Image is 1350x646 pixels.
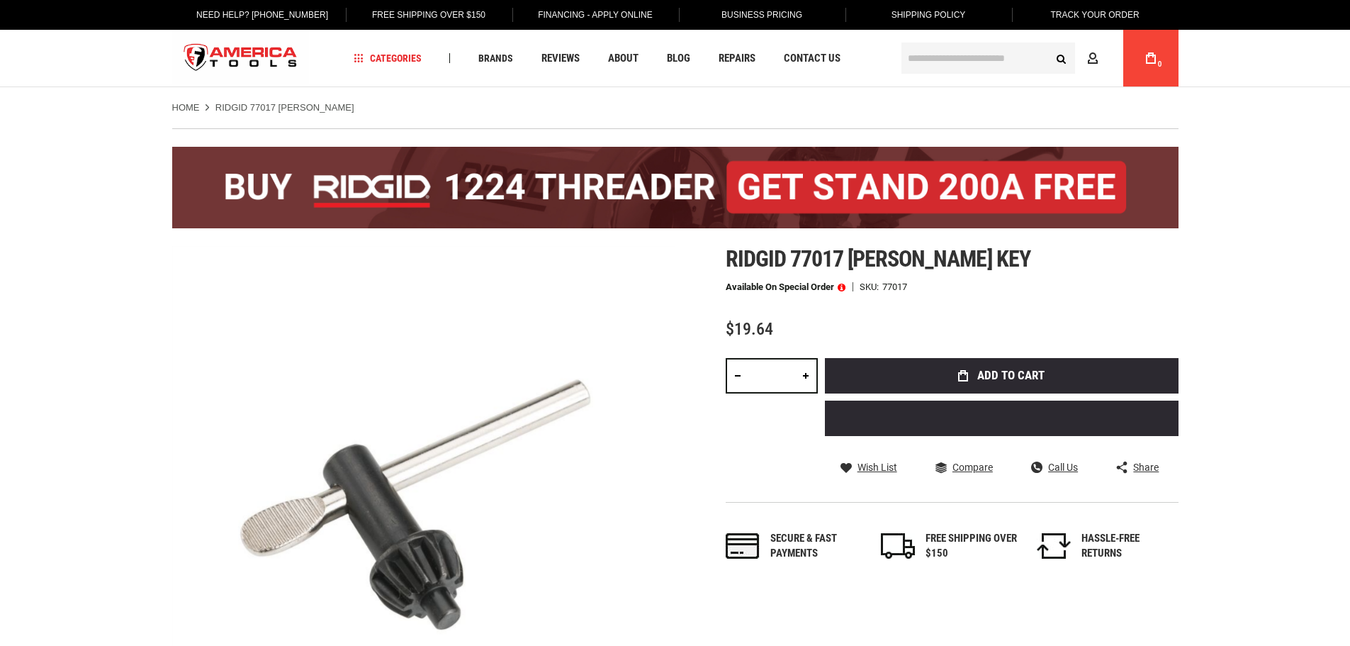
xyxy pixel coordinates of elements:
img: shipping [881,533,915,559]
p: Available on Special Order [726,282,845,292]
img: BOGO: Buy the RIDGID® 1224 Threader (26092), get the 92467 200A Stand FREE! [172,147,1179,228]
span: Add to Cart [977,369,1045,382]
a: Contact Us [777,49,847,68]
span: Categories [354,53,422,63]
a: Repairs [712,49,762,68]
span: Blog [667,53,690,64]
strong: RIDGID 77017 [PERSON_NAME] [215,102,354,113]
a: Reviews [535,49,586,68]
span: Contact Us [784,53,840,64]
a: Brands [472,49,519,68]
div: HASSLE-FREE RETURNS [1081,531,1174,562]
span: Ridgid 77017 [PERSON_NAME] key [726,245,1030,272]
a: Call Us [1031,461,1078,474]
button: Search [1048,45,1075,72]
a: Home [172,101,200,114]
div: Secure & fast payments [770,531,862,562]
span: Call Us [1048,462,1078,472]
img: America Tools [172,32,310,85]
a: store logo [172,32,310,85]
img: payments [726,533,760,559]
span: $19.64 [726,319,773,339]
a: Blog [660,49,697,68]
a: About [602,49,645,68]
span: Shipping Policy [891,10,966,20]
a: Compare [935,461,993,474]
span: About [608,53,639,64]
a: Wish List [840,461,897,474]
div: 77017 [882,282,907,291]
a: 0 [1137,30,1164,87]
button: Add to Cart [825,358,1179,394]
span: Share [1133,462,1159,472]
span: Wish List [857,462,897,472]
strong: SKU [860,282,882,291]
span: Repairs [719,53,755,64]
div: FREE SHIPPING OVER $150 [926,531,1018,562]
span: Brands [478,53,513,63]
span: Compare [952,462,993,472]
a: Categories [347,49,428,68]
span: Reviews [541,53,580,64]
span: 0 [1158,60,1162,68]
img: returns [1037,533,1071,559]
